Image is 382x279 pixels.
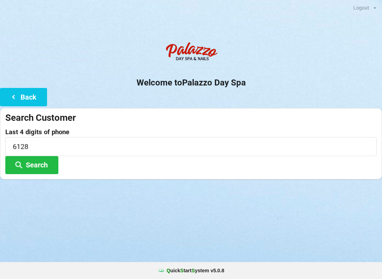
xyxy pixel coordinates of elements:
input: 0000 [5,137,377,156]
img: PalazzoDaySpaNails-Logo.png [163,38,219,67]
span: S [191,268,195,273]
span: Q [167,268,170,273]
b: uick tart ystem v 5.0.8 [167,267,224,274]
label: Last 4 digits of phone [5,129,377,136]
img: favicon.ico [158,267,165,274]
div: Search Customer [5,112,377,124]
button: Search [5,156,58,174]
div: Logout [353,5,369,10]
span: S [180,268,184,273]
